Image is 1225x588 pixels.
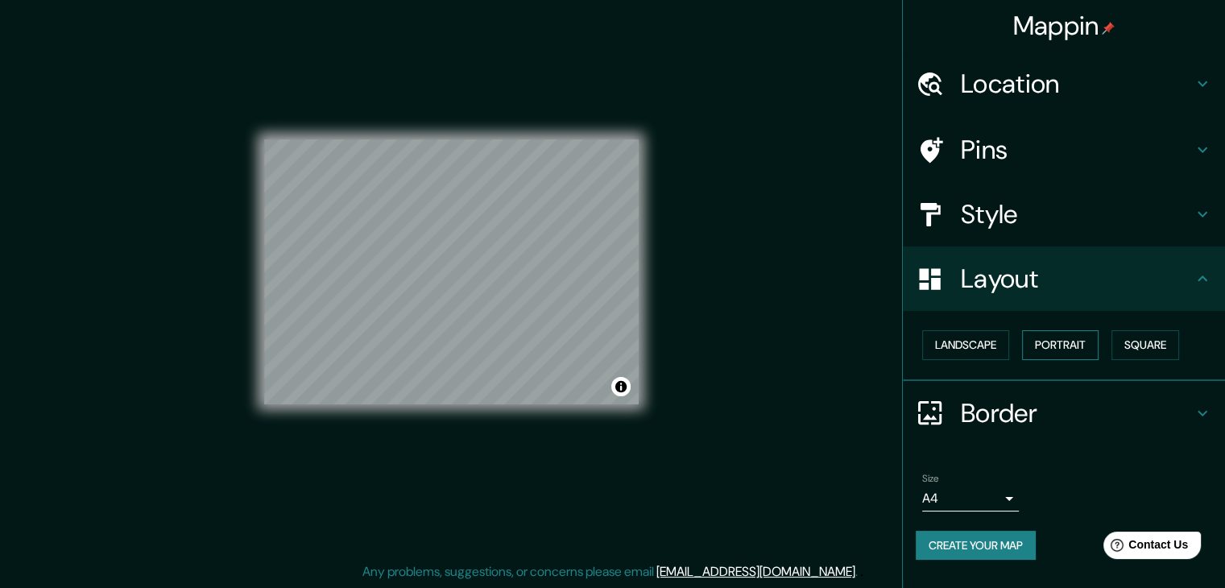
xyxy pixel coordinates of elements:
button: Create your map [916,531,1036,561]
div: A4 [922,486,1019,511]
label: Size [922,471,939,485]
div: . [858,562,860,582]
div: Style [903,182,1225,246]
img: pin-icon.png [1102,22,1115,35]
div: Layout [903,246,1225,311]
p: Any problems, suggestions, or concerns please email . [362,562,858,582]
h4: Location [961,68,1193,100]
canvas: Map [264,139,639,404]
h4: Border [961,397,1193,429]
h4: Layout [961,263,1193,295]
h4: Style [961,198,1193,230]
div: . [860,562,863,582]
button: Square [1111,330,1179,360]
button: Portrait [1022,330,1099,360]
h4: Mappin [1013,10,1115,42]
div: Location [903,52,1225,116]
h4: Pins [961,134,1193,166]
div: Pins [903,118,1225,182]
iframe: Help widget launcher [1082,525,1207,570]
button: Toggle attribution [611,377,631,396]
button: Landscape [922,330,1009,360]
a: [EMAIL_ADDRESS][DOMAIN_NAME] [656,563,855,580]
div: Border [903,381,1225,445]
